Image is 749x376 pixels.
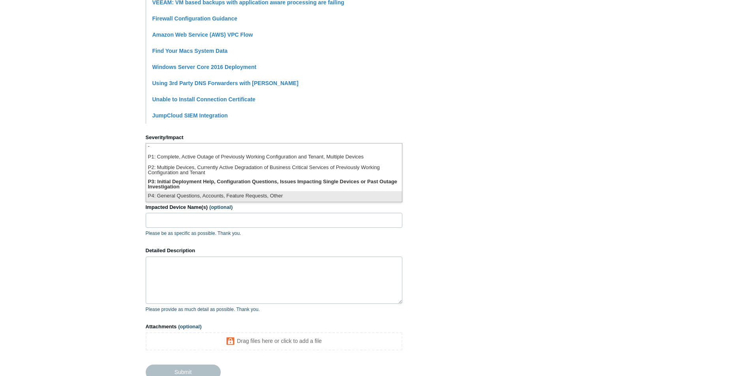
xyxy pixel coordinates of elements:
a: Firewall Configuration Guidance [152,15,237,22]
a: Using 3rd Party DNS Forwarders with [PERSON_NAME] [152,80,298,86]
li: - [146,141,402,152]
li: P4: General Questions, Accounts, Feature Requests, Other [146,191,402,202]
p: Please provide as much detail as possible. Thank you. [146,306,402,313]
li: P2: Multiple Devices, Currently Active Degradation of Business Critical Services of Previously Wo... [146,163,402,177]
span: (optional) [209,204,233,210]
li: P3: Initial Deployment Help, Configuration Questions, Issues Impacting Single Devices or Past Out... [146,177,402,191]
span: (optional) [178,324,201,329]
a: Amazon Web Service (AWS) VPC Flow [152,32,253,38]
a: JumpCloud SIEM Integration [152,112,228,119]
a: Unable to Install Connection Certificate [152,96,255,102]
label: Severity/Impact [146,134,402,141]
a: Find Your Macs System Data [152,48,228,54]
p: Please be as specific as possible. Thank you. [146,230,402,237]
a: Windows Server Core 2016 Deployment [152,64,257,70]
label: Detailed Description [146,247,402,255]
label: Attachments [146,323,402,331]
li: P1: Complete, Active Outage of Previously Working Configuration and Tenant, Multiple Devices [146,152,402,163]
label: Impacted Device Name(s) [146,203,402,211]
